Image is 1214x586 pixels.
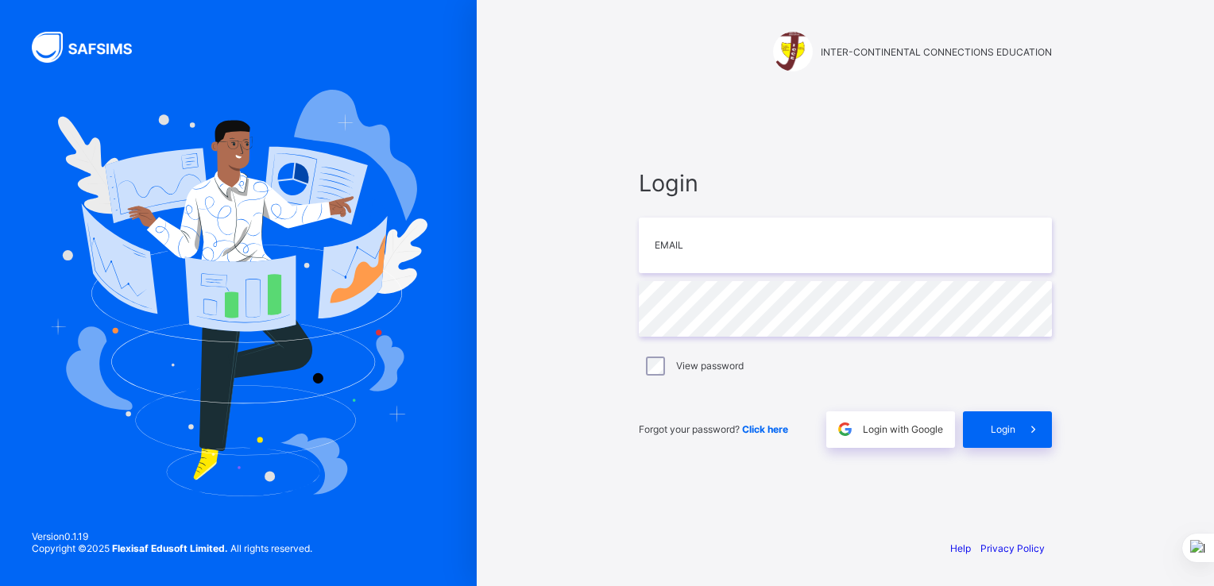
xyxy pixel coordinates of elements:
img: SAFSIMS Logo [32,32,151,63]
span: Version 0.1.19 [32,530,312,542]
span: INTER-CONTINENTAL CONNECTIONS EDUCATION [821,46,1052,58]
span: Copyright © 2025 All rights reserved. [32,542,312,554]
span: Login [639,169,1052,197]
a: Click here [742,423,788,435]
a: Help [950,542,971,554]
span: Login [991,423,1015,435]
span: Forgot your password? [639,423,788,435]
img: Hero Image [49,90,427,496]
strong: Flexisaf Edusoft Limited. [112,542,228,554]
label: View password [676,360,744,372]
img: google.396cfc9801f0270233282035f929180a.svg [836,420,854,438]
span: Login with Google [863,423,943,435]
a: Privacy Policy [980,542,1045,554]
